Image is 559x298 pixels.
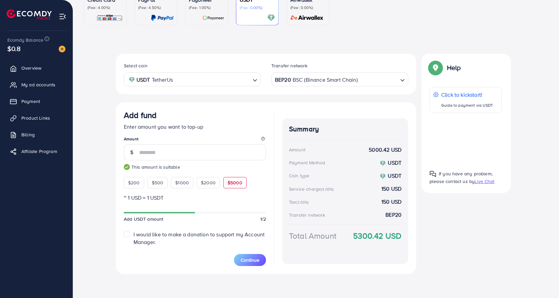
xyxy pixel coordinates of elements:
span: $5000 [228,179,242,186]
p: Click to kickstart! [441,91,493,99]
span: Overview [21,65,41,71]
label: Select coin [124,62,148,69]
img: coin [380,160,386,166]
img: card [96,14,123,22]
strong: USDT [136,75,150,85]
a: My ad accounts [5,78,68,91]
span: My ad accounts [21,81,55,88]
a: Affiliate Program [5,145,68,158]
strong: USDT [388,159,401,166]
input: Search for option [358,74,397,85]
label: Transfer network [271,62,308,69]
span: BSC (Binance Smart Chain) [293,75,358,85]
p: (Fee: 4.50%) [138,5,174,10]
strong: USDT [388,172,401,179]
p: (Fee: 0.00%) [290,5,326,10]
img: coin [380,173,386,179]
span: Affiliate Program [21,148,57,155]
img: Popup guide [430,171,436,177]
legend: Amount [124,136,266,144]
span: $500 [152,179,164,186]
div: Search for option [124,72,261,86]
div: Tax [289,199,311,205]
span: 1/2 [260,216,266,222]
a: Payment [5,95,68,108]
span: Payment [21,98,40,105]
div: Coin type [289,172,309,179]
strong: BEP20 [275,75,291,85]
img: guide [124,164,130,170]
img: logo [7,9,52,20]
p: ~ 1 USD = 1 USDT [124,194,266,202]
p: Guide to payment via USDT [441,101,493,109]
div: Payment Method [289,159,325,166]
span: Add USDT amount [124,216,163,222]
iframe: Chat [531,268,554,293]
small: This amount is suitable [124,164,266,170]
div: Amount [289,146,305,153]
img: card [288,14,326,22]
img: menu [59,13,66,20]
p: Help [447,64,461,72]
span: Live Chat [475,178,494,185]
span: Product Links [21,115,50,121]
p: (Fee: 0.00%) [240,5,275,10]
span: If you have any problem, please contact us by [430,170,493,185]
small: (3.00%) [321,187,334,192]
h3: Add fund [124,110,157,120]
div: Transfer network [289,212,325,218]
img: card [202,14,224,22]
img: coin [129,77,135,83]
button: Continue [234,254,266,266]
strong: 5000.42 USD [369,146,401,154]
h4: Summary [289,125,401,133]
a: Product Links [5,111,68,125]
a: Overview [5,61,68,75]
span: TetherUs [152,75,173,85]
span: Ecomdy Balance [7,37,43,43]
span: Continue [241,257,259,263]
span: Billing [21,131,35,138]
input: Search for option [175,74,250,85]
strong: 150 USD [381,185,401,193]
a: Billing [5,128,68,141]
strong: 150 USD [381,198,401,206]
img: Popup guide [430,62,442,74]
span: $0.8 [7,44,21,53]
p: (Fee: 4.00%) [87,5,123,10]
div: Search for option [271,72,408,86]
div: Service charge [289,186,336,192]
span: $200 [128,179,140,186]
img: card [267,14,275,22]
img: card [151,14,174,22]
span: I would like to make a donation to support my Account Manager. [133,231,265,246]
span: $2000 [201,179,216,186]
div: Total Amount [289,230,336,242]
strong: 5300.42 USD [353,230,401,242]
span: $1000 [175,179,189,186]
strong: BEP20 [385,211,401,219]
img: image [59,46,65,52]
small: (3.00%) [296,200,309,205]
p: Enter amount you want to top-up [124,123,266,131]
p: (Fee: 1.00%) [189,5,224,10]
